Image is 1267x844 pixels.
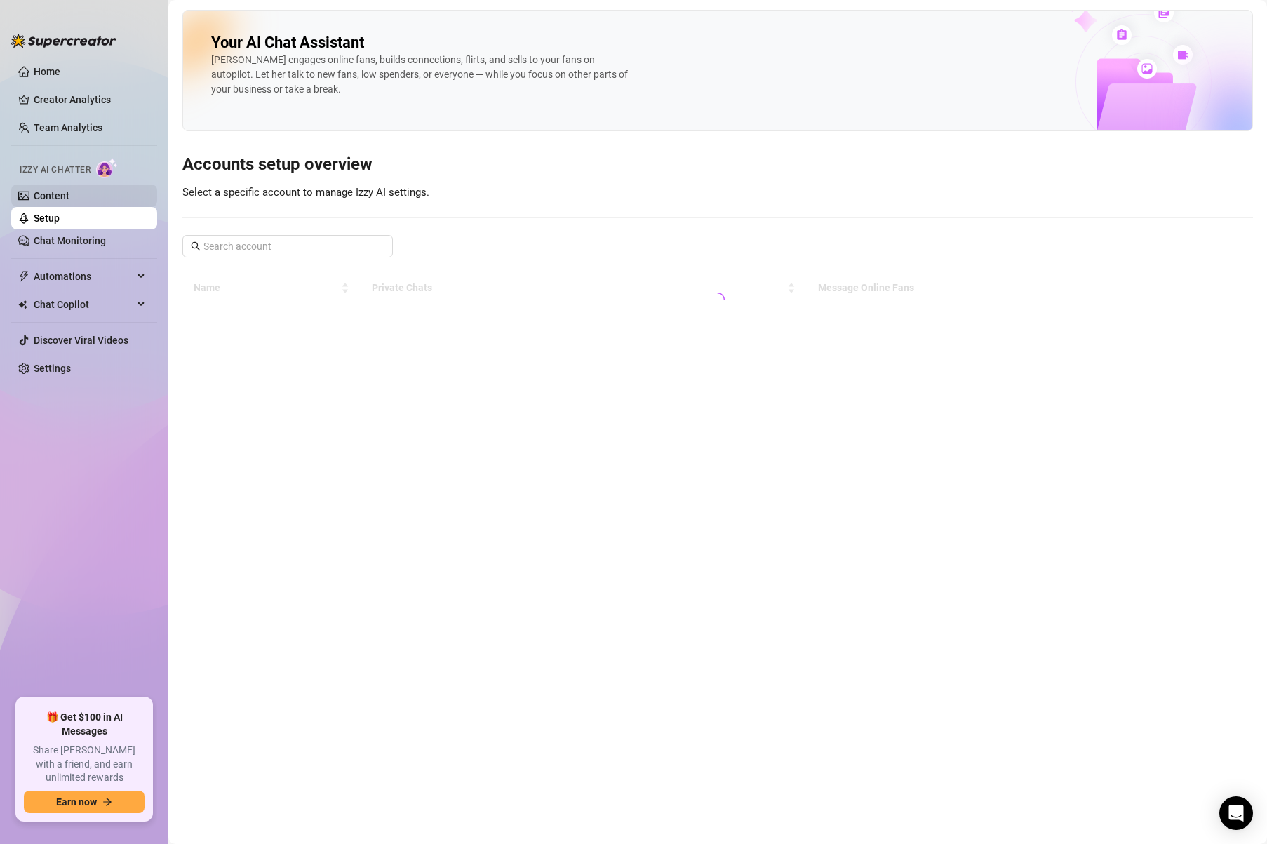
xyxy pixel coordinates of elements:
img: Chat Copilot [18,300,27,309]
span: search [191,241,201,251]
button: Earn nowarrow-right [24,791,145,813]
img: AI Chatter [96,158,118,178]
span: Izzy AI Chatter [20,163,90,177]
span: thunderbolt [18,271,29,282]
span: Earn now [56,796,97,808]
a: Creator Analytics [34,88,146,111]
a: Chat Monitoring [34,235,106,246]
span: Chat Copilot [34,293,133,316]
a: Discover Viral Videos [34,335,128,346]
span: Select a specific account to manage Izzy AI settings. [182,186,429,199]
img: logo-BBDzfeDw.svg [11,34,116,48]
a: Home [34,66,60,77]
span: Share [PERSON_NAME] with a friend, and earn unlimited rewards [24,744,145,785]
a: Settings [34,363,71,374]
span: Automations [34,265,133,288]
a: Setup [34,213,60,224]
div: Open Intercom Messenger [1219,796,1253,830]
span: arrow-right [102,797,112,807]
h2: Your AI Chat Assistant [211,33,364,53]
div: [PERSON_NAME] engages online fans, builds connections, flirts, and sells to your fans on autopilo... [211,53,632,97]
a: Team Analytics [34,122,102,133]
input: Search account [203,239,373,254]
h3: Accounts setup overview [182,154,1253,176]
span: loading [708,290,728,309]
a: Content [34,190,69,201]
span: 🎁 Get $100 in AI Messages [24,711,145,738]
